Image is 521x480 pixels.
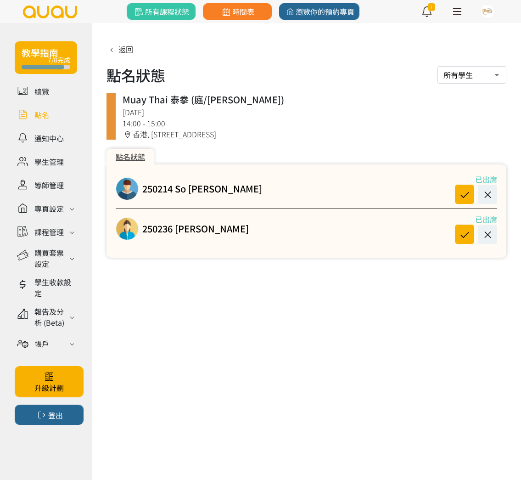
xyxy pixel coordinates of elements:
span: 1 [428,3,435,11]
div: 已出席 [447,174,497,185]
div: 已出席 [447,214,497,225]
span: 所有課程狀態 [133,6,189,17]
div: 14:00 - 15:00 [123,118,499,129]
h1: 點名狀態 [106,64,165,86]
button: 登出 [15,405,84,425]
a: 返回 [106,44,133,55]
div: Muay Thai 泰拳 (庭/[PERSON_NAME]) [123,93,499,107]
span: 時間表 [220,6,254,17]
span: 返回 [118,44,133,55]
div: 報告及分析 (Beta) [34,306,67,328]
div: 香港, [STREET_ADDRESS] [123,129,499,140]
a: 250236 [PERSON_NAME] [142,222,249,236]
div: 點名狀態 [106,149,154,164]
a: 升級計劃 [15,366,84,397]
a: 時間表 [203,3,272,20]
span: 瀏覽你的預約專頁 [284,6,354,17]
a: 250214 So [PERSON_NAME] [142,182,262,196]
a: 瀏覽你的預約專頁 [279,3,359,20]
a: 所有課程狀態 [127,3,196,20]
div: 購買套票設定 [34,247,67,269]
div: 專頁設定 [34,203,64,214]
div: 帳戶 [34,338,49,349]
img: logo.svg [22,6,78,18]
div: [DATE] [123,107,499,118]
div: 課程管理 [34,226,64,237]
